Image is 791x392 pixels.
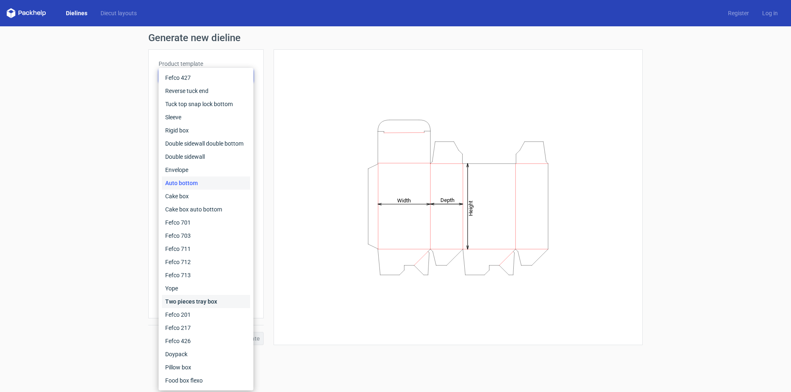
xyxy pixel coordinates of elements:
[468,200,474,216] tspan: Height
[162,203,250,216] div: Cake box auto bottom
[162,163,250,176] div: Envelope
[397,197,411,203] tspan: Width
[162,295,250,308] div: Two pieces tray box
[162,71,250,84] div: Fefco 427
[148,33,643,43] h1: Generate new dieline
[162,124,250,137] div: Rigid box
[159,60,253,68] label: Product template
[162,255,250,269] div: Fefco 712
[162,269,250,282] div: Fefco 713
[162,176,250,190] div: Auto bottom
[162,150,250,163] div: Double sidewall
[162,334,250,348] div: Fefco 426
[162,137,250,150] div: Double sidewall double bottom
[162,374,250,387] div: Food box flexo
[162,190,250,203] div: Cake box
[162,229,250,242] div: Fefco 703
[162,282,250,295] div: Yope
[162,111,250,124] div: Sleeve
[756,9,784,17] a: Log in
[721,9,756,17] a: Register
[162,242,250,255] div: Fefco 711
[59,9,94,17] a: Dielines
[162,361,250,374] div: Pillow box
[162,308,250,321] div: Fefco 201
[162,321,250,334] div: Fefco 217
[162,97,250,111] div: Tuck top snap lock bottom
[162,84,250,97] div: Reverse tuck end
[162,348,250,361] div: Doypack
[440,197,454,203] tspan: Depth
[162,216,250,229] div: Fefco 701
[94,9,143,17] a: Diecut layouts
